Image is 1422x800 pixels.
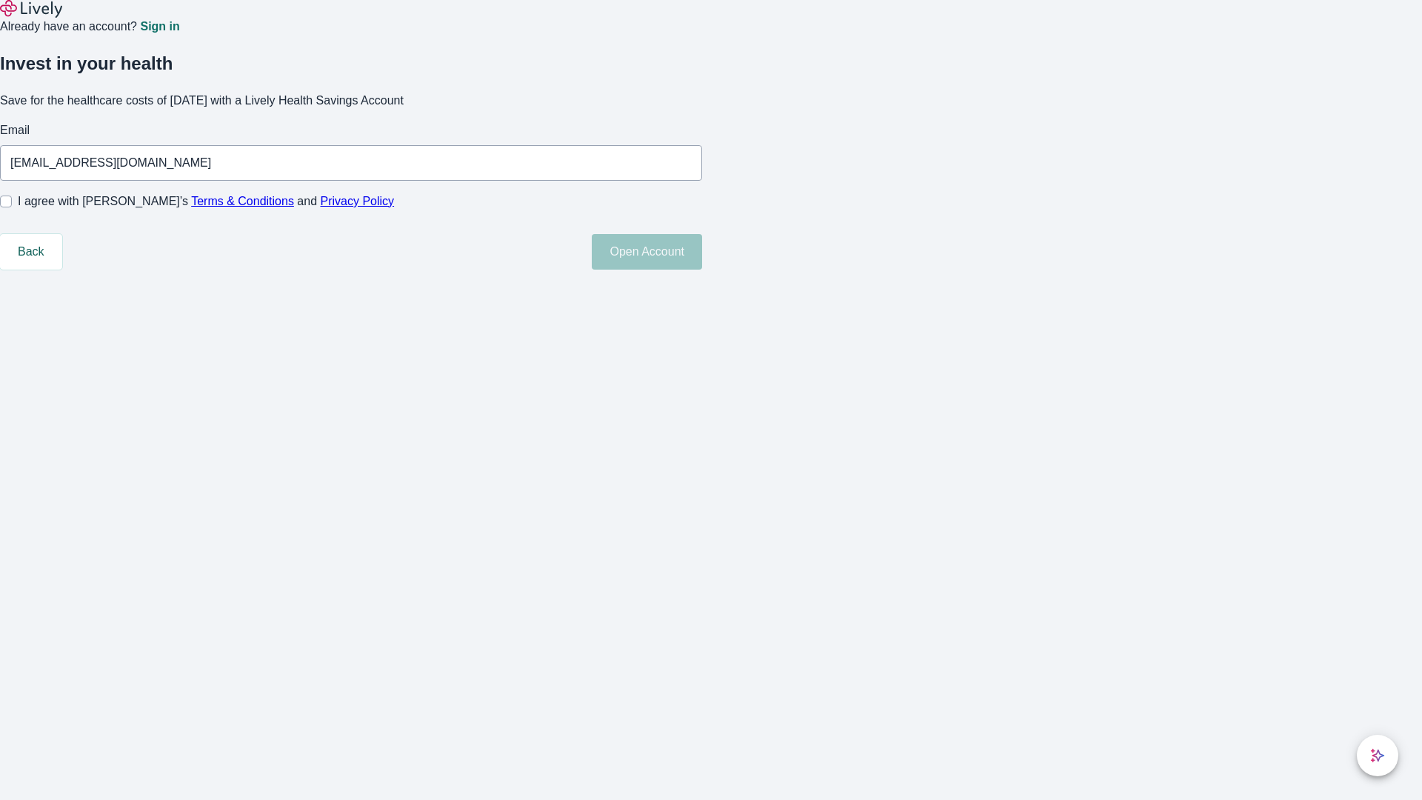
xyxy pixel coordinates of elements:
a: Sign in [140,21,179,33]
button: chat [1357,735,1398,776]
a: Terms & Conditions [191,195,294,207]
svg: Lively AI Assistant [1370,748,1385,763]
span: I agree with [PERSON_NAME]’s and [18,193,394,210]
a: Privacy Policy [321,195,395,207]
